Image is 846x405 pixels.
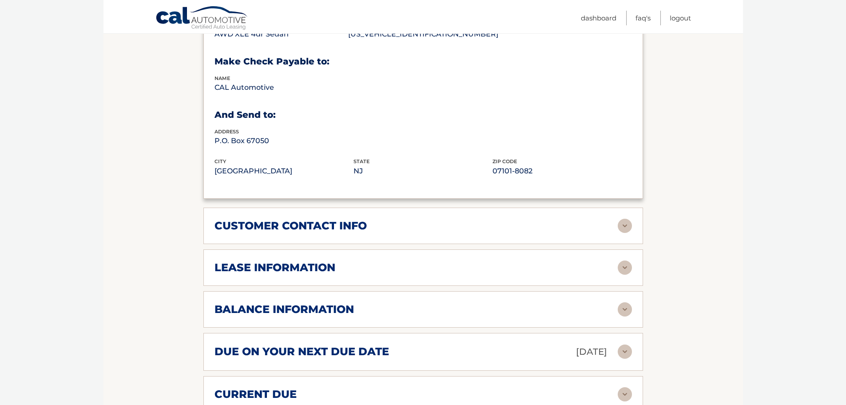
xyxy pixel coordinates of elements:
p: [DATE] [576,344,607,360]
h2: customer contact info [214,219,367,233]
img: accordion-rest.svg [618,219,632,233]
p: NJ [353,165,493,177]
p: P.O. Box 67050 [214,135,353,147]
h2: balance information [214,303,354,316]
span: zip code [493,158,517,164]
p: [US_VEHICLE_IDENTIFICATION_NUMBER] [348,28,498,40]
a: Dashboard [581,11,616,25]
img: accordion-rest.svg [618,261,632,275]
p: [GEOGRAPHIC_DATA] [214,165,353,177]
img: accordion-rest.svg [618,345,632,359]
p: CAL Automotive [214,81,353,94]
a: FAQ's [635,11,651,25]
span: name [214,75,230,81]
h2: current due [214,388,297,401]
h2: lease information [214,261,335,274]
h3: Make Check Payable to: [214,56,632,67]
h3: And Send to: [214,109,632,120]
img: accordion-rest.svg [618,302,632,317]
p: AWD XLE 4dr Sedan [214,28,348,40]
a: Cal Automotive [155,6,249,32]
img: accordion-rest.svg [618,387,632,401]
h2: due on your next due date [214,345,389,358]
span: address [214,128,239,135]
a: Logout [670,11,691,25]
span: state [353,158,369,164]
p: 07101-8082 [493,165,632,177]
span: city [214,158,226,164]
